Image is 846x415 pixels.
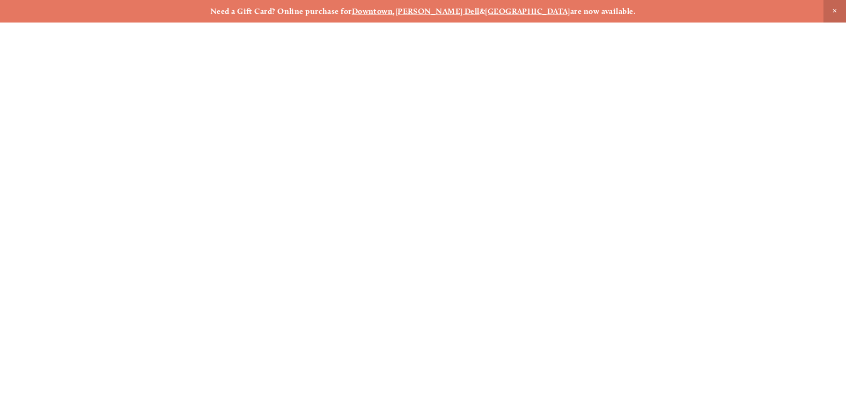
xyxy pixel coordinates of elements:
[570,6,636,16] strong: are now available.
[395,6,480,16] a: [PERSON_NAME] Dell
[210,6,352,16] strong: Need a Gift Card? Online purchase for
[393,6,395,16] strong: ,
[352,6,393,16] a: Downtown
[485,6,570,16] a: [GEOGRAPHIC_DATA]
[480,6,485,16] strong: &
